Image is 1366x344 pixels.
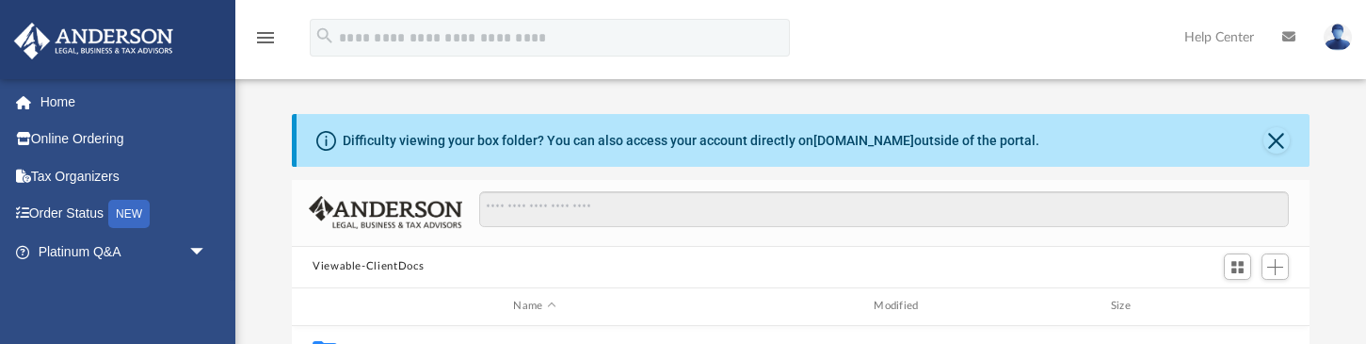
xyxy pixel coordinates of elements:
img: Anderson Advisors Platinum Portal [8,23,179,59]
input: Search files and folders [479,191,1289,227]
a: [DOMAIN_NAME] [813,133,914,148]
div: Difficulty viewing your box folder? You can also access your account directly on outside of the p... [343,131,1039,151]
span: arrow_drop_down [188,270,226,309]
a: menu [254,36,277,49]
a: Order StatusNEW [13,195,235,234]
div: id [1169,298,1301,315]
button: Close [1263,127,1290,154]
div: Modified [721,298,1078,315]
a: Home [13,83,235,121]
img: User Pic [1324,24,1352,51]
button: Viewable-ClientDocs [313,258,424,275]
span: arrow_drop_down [188,233,226,271]
a: Digital Productsarrow_drop_down [13,270,235,308]
i: menu [254,26,277,49]
div: id [300,298,347,315]
a: Tax Organizers [13,157,235,195]
a: Online Ordering [13,121,235,158]
div: Size [1086,298,1162,315]
a: Platinum Q&Aarrow_drop_down [13,233,235,270]
div: NEW [108,200,150,228]
div: Name [356,298,713,315]
i: search [314,25,335,46]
